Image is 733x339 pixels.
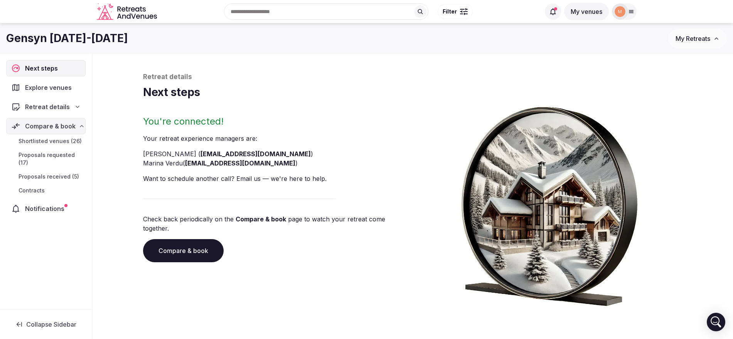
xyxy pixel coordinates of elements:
p: Check back periodically on the page to watch your retreat come together. [143,214,410,233]
h1: Next steps [143,85,683,100]
div: Open Intercom Messenger [707,313,725,331]
a: Proposals received (5) [6,171,86,182]
p: Want to schedule another call? Email us — we're here to help. [143,174,410,183]
span: Contracts [19,187,45,194]
svg: Retreats and Venues company logo [97,3,158,20]
li: Marina Verdu ( ) [143,159,410,168]
span: Collapse Sidebar [26,320,76,328]
h2: You're connected! [143,115,410,128]
a: Compare & book [236,215,286,223]
a: Compare & book [143,239,224,262]
a: Shortlisted venues (26) [6,136,86,147]
a: Proposals requested (17) [6,150,86,168]
li: [PERSON_NAME] ( ) [143,149,410,159]
a: Contracts [6,185,86,196]
img: Winter chalet retreat in picture frame [447,100,652,306]
span: My Retreats [676,35,710,42]
a: Notifications [6,201,86,217]
a: My venues [564,8,609,15]
button: My Retreats [668,29,727,48]
p: Retreat details [143,73,683,82]
a: Explore venues [6,79,86,96]
img: marina [615,6,625,17]
p: Your retreat experience manager s are : [143,134,410,143]
a: [EMAIL_ADDRESS][DOMAIN_NAME] [201,150,311,158]
span: Next steps [25,64,61,73]
span: Proposals received (5) [19,173,79,180]
span: Compare & book [25,121,76,131]
h1: Gensyn [DATE]-[DATE] [6,31,128,46]
a: Visit the homepage [97,3,158,20]
span: Retreat details [25,102,70,111]
span: Explore venues [25,83,75,92]
button: Collapse Sidebar [6,316,86,333]
span: Proposals requested (17) [19,151,83,167]
span: Notifications [25,204,67,213]
span: Shortlisted venues (26) [19,137,82,145]
span: Filter [443,8,457,15]
button: Filter [438,4,473,19]
button: My venues [564,3,609,20]
a: [EMAIL_ADDRESS][DOMAIN_NAME] [185,159,295,167]
a: Next steps [6,60,86,76]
